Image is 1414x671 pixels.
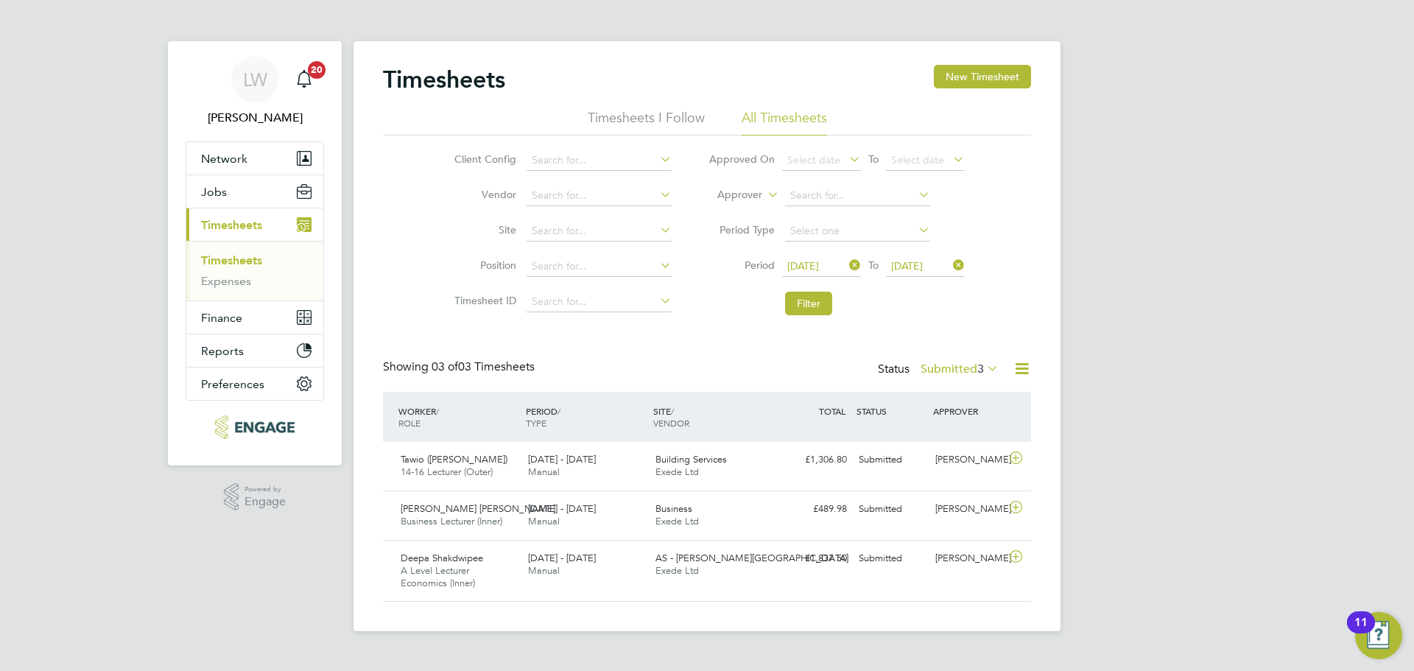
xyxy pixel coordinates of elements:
[289,56,319,103] a: 20
[671,405,674,417] span: /
[432,359,535,374] span: 03 Timesheets
[787,259,819,273] span: [DATE]
[308,61,326,79] span: 20
[201,253,262,267] a: Timesheets
[436,405,439,417] span: /
[819,405,845,417] span: TOTAL
[401,552,483,564] span: Deepa Shakdwipee
[528,466,560,478] span: Manual
[383,65,505,94] h2: Timesheets
[186,415,324,439] a: Go to home page
[696,188,762,203] label: Approver
[245,496,286,508] span: Engage
[243,70,267,89] span: LW
[655,502,692,515] span: Business
[853,448,929,472] div: Submitted
[655,552,848,564] span: AS - [PERSON_NAME][GEOGRAPHIC_DATA]
[650,398,777,436] div: SITE
[224,483,286,511] a: Powered byEngage
[655,466,699,478] span: Exede Ltd
[655,453,727,466] span: Building Services
[853,547,929,571] div: Submitted
[528,502,596,515] span: [DATE] - [DATE]
[929,398,1006,424] div: APPROVER
[776,547,853,571] div: £1,837.50
[655,564,699,577] span: Exede Ltd
[708,259,775,272] label: Period
[168,41,342,466] nav: Main navigation
[776,497,853,521] div: £489.98
[929,497,1006,521] div: [PERSON_NAME]
[186,208,323,241] button: Timesheets
[201,185,227,199] span: Jobs
[522,398,650,436] div: PERIOD
[527,150,672,171] input: Search for...
[450,188,516,201] label: Vendor
[401,564,475,589] span: A Level Lecturer Economics (Inner)
[1355,612,1402,659] button: Open Resource Center, 11 new notifications
[186,241,323,301] div: Timesheets
[785,221,930,242] input: Select one
[776,448,853,472] div: £1,306.80
[398,417,421,429] span: ROLE
[527,292,672,312] input: Search for...
[450,259,516,272] label: Position
[528,515,560,527] span: Manual
[383,359,538,375] div: Showing
[527,221,672,242] input: Search for...
[186,301,323,334] button: Finance
[708,152,775,166] label: Approved On
[215,415,294,439] img: xede-logo-retina.png
[401,502,555,515] span: [PERSON_NAME] [PERSON_NAME]
[450,223,516,236] label: Site
[186,109,324,127] span: Lana Williams
[878,359,1002,380] div: Status
[653,417,689,429] span: VENDOR
[853,398,929,424] div: STATUS
[787,153,840,166] span: Select date
[655,515,699,527] span: Exede Ltd
[201,344,244,358] span: Reports
[864,256,883,275] span: To
[977,362,984,376] span: 3
[853,497,929,521] div: Submitted
[186,142,323,175] button: Network
[891,153,944,166] span: Select date
[921,362,999,376] label: Submitted
[201,152,247,166] span: Network
[929,547,1006,571] div: [PERSON_NAME]
[528,552,596,564] span: [DATE] - [DATE]
[186,334,323,367] button: Reports
[785,292,832,315] button: Filter
[186,56,324,127] a: LW[PERSON_NAME]
[742,109,827,136] li: All Timesheets
[432,359,458,374] span: 03 of
[929,448,1006,472] div: [PERSON_NAME]
[527,186,672,206] input: Search for...
[708,223,775,236] label: Period Type
[401,466,493,478] span: 14-16 Lecturer (Outer)
[201,274,251,288] a: Expenses
[557,405,560,417] span: /
[1354,622,1368,642] div: 11
[588,109,705,136] li: Timesheets I Follow
[450,152,516,166] label: Client Config
[201,377,264,391] span: Preferences
[395,398,522,436] div: WORKER
[245,483,286,496] span: Powered by
[201,218,262,232] span: Timesheets
[186,175,323,208] button: Jobs
[891,259,923,273] span: [DATE]
[401,453,507,466] span: Tawio ([PERSON_NAME])
[864,150,883,169] span: To
[201,311,242,325] span: Finance
[934,65,1031,88] button: New Timesheet
[785,186,930,206] input: Search for...
[528,564,560,577] span: Manual
[526,417,546,429] span: TYPE
[528,453,596,466] span: [DATE] - [DATE]
[401,515,502,527] span: Business Lecturer (Inner)
[186,368,323,400] button: Preferences
[527,256,672,277] input: Search for...
[450,294,516,307] label: Timesheet ID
